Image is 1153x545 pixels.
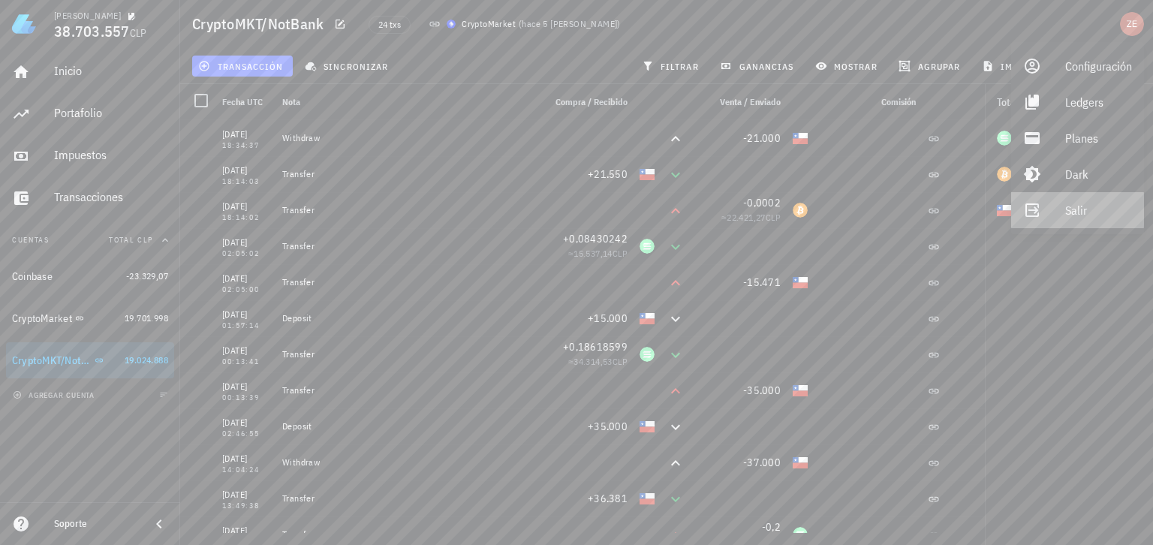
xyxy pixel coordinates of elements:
span: importar [985,60,1049,72]
span: CLP [613,356,628,367]
div: Withdraw [282,456,531,468]
a: CryptoMarket 19.701.998 [6,300,174,336]
button: transacción [192,56,293,77]
div: Transfer [282,276,531,288]
span: mostrar [818,60,878,72]
a: Portafolio [6,96,174,132]
span: +36.381 [588,492,628,505]
a: CryptoMKT/NotBank 19.024.888 [6,342,174,378]
span: +21.550 [588,167,628,181]
div: avatar [1120,12,1144,36]
span: Compra / Recibido [555,96,628,107]
a: Transacciones [6,180,174,216]
span: CLP [130,26,147,40]
div: 18:34:37 [222,142,270,149]
div: Totales [997,97,1123,107]
div: CryptoMKT/NotBank [12,354,92,367]
span: Venta / Enviado [720,96,781,107]
div: CLP-icon [793,383,808,398]
span: 19.701.998 [125,312,168,324]
span: filtrar [645,60,699,72]
span: hace 5 [PERSON_NAME] [522,18,617,29]
div: Nota [276,84,537,120]
div: Coinbase [12,270,53,283]
span: ≈ [568,356,628,367]
div: 13:49:38 [222,502,270,510]
div: 02:46:55 [222,430,270,438]
span: agregar cuenta [16,390,95,400]
div: CLP-icon [793,455,808,470]
div: Transfer [282,240,531,252]
div: CLP-icon [793,131,808,146]
img: LedgiFi [12,12,36,36]
div: [DATE] [222,163,270,178]
button: agregar cuenta [9,387,101,402]
div: Deposit [282,420,531,432]
div: Configuración [1065,51,1132,81]
div: [DATE] [222,199,270,214]
div: SOL-icon [793,527,808,542]
div: 00:13:39 [222,394,270,402]
div: Transfer [282,168,531,180]
button: ganancias [714,56,803,77]
button: Totales [985,84,1153,120]
div: 00:13:41 [222,358,270,366]
div: CryptoMarket [12,312,72,325]
div: [DATE] [222,127,270,142]
div: Comisión [814,84,922,120]
div: BTC-icon [793,203,808,218]
div: [DATE] [222,415,270,430]
div: Dark [1065,159,1132,189]
div: [DATE] [222,451,270,466]
div: [DATE] [222,523,270,538]
span: 38.703.557 [54,21,130,41]
span: 34.314,53 [573,356,613,367]
div: Transfer [282,348,531,360]
span: transacción [201,60,283,72]
div: Transfer [282,528,531,540]
span: +0,08430242 [563,232,628,245]
button: importar [975,56,1058,77]
div: Transfer [282,204,531,216]
div: SOL-icon [640,239,655,254]
div: CLP-icon [640,419,655,434]
span: Comisión [881,96,916,107]
div: [DATE] [222,271,270,286]
div: Compra / Recibido [537,84,634,120]
div: [DATE] [222,487,270,502]
div: [DATE] [222,379,270,394]
div: Withdraw [282,132,531,144]
div: CLP-icon [640,491,655,506]
span: -15.471 [743,276,781,289]
span: 24 txs [378,17,401,33]
div: Fecha UTC [216,84,276,120]
span: ≈ [568,248,628,259]
div: Impuestos [54,148,168,162]
span: -0,0002 [743,196,781,209]
div: Deposit [282,312,531,324]
div: Ledgers [1065,87,1132,117]
div: 01:57:14 [222,322,270,330]
div: [DATE] [222,235,270,250]
div: [PERSON_NAME] [54,10,121,22]
span: agrupar [902,60,960,72]
div: Transfer [282,384,531,396]
div: CryptoMarket [462,17,516,32]
span: 19.024.888 [125,354,168,366]
button: agrupar [893,56,969,77]
h1: CryptoMKT/NotBank [192,12,330,36]
span: CLP [766,212,781,223]
div: Portafolio [54,106,168,120]
a: Impuestos [6,138,174,174]
div: Soporte [54,518,138,530]
div: CLP-icon [640,167,655,182]
div: 02:05:02 [222,250,270,257]
div: Transfer [282,492,531,504]
span: Total CLP [109,235,153,245]
img: CryptoMKT [447,20,456,29]
span: ( ) [519,17,621,32]
span: -37.000 [743,456,781,469]
span: -23.329,07 [126,270,168,282]
span: -0,2 [762,520,781,534]
div: 14:04:24 [222,466,270,474]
